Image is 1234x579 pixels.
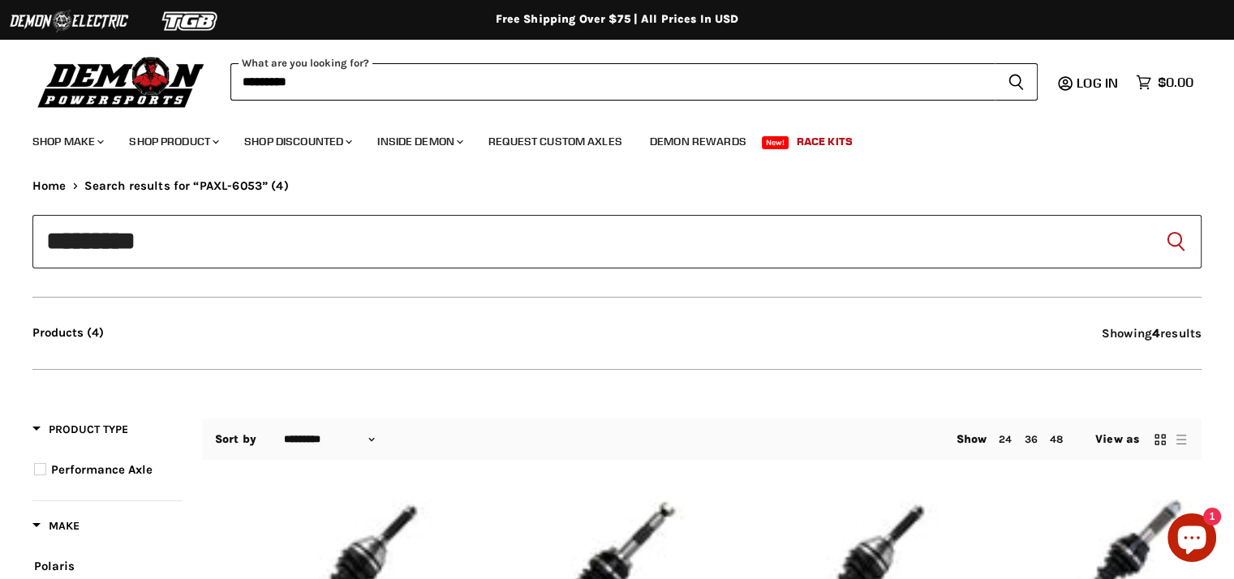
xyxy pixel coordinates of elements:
[1102,326,1202,341] span: Showing results
[32,326,104,340] button: Products (4)
[1152,326,1160,341] strong: 4
[1163,229,1189,255] button: Search
[1069,75,1128,90] a: Log in
[957,432,987,446] span: Show
[762,136,789,149] span: New!
[999,433,1012,445] a: 24
[51,462,153,477] span: Performance Axle
[32,518,80,538] button: Filter by Make
[1152,431,1168,448] button: grid view
[1128,71,1202,94] a: $0.00
[84,179,289,193] span: Search results for “PAXL-6053” (4)
[1158,75,1193,90] span: $0.00
[995,63,1038,101] button: Search
[8,6,130,36] img: Demon Electric Logo 2
[1095,433,1139,446] span: View as
[1024,433,1037,445] a: 36
[32,519,80,533] span: Make
[32,179,67,193] a: Home
[32,422,128,442] button: Filter by Product Type
[32,53,210,110] img: Demon Powersports
[34,559,75,573] span: Polaris
[32,179,1202,193] nav: Breadcrumbs
[32,215,1202,268] form: Product
[230,63,1038,101] form: Product
[215,433,256,446] label: Sort by
[785,125,865,158] a: Race Kits
[117,125,229,158] a: Shop Product
[230,63,995,101] input: Search
[1077,75,1118,91] span: Log in
[1163,513,1221,566] inbox-online-store-chat: Shopify online store chat
[130,6,252,36] img: TGB Logo 2
[476,125,634,158] a: Request Custom Axles
[1050,433,1063,445] a: 48
[638,125,759,158] a: Demon Rewards
[20,125,114,158] a: Shop Make
[32,422,128,436] span: Product Type
[20,118,1189,158] ul: Main menu
[365,125,473,158] a: Inside Demon
[1173,431,1189,448] button: list view
[32,215,1202,268] input: Search
[232,125,362,158] a: Shop Discounted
